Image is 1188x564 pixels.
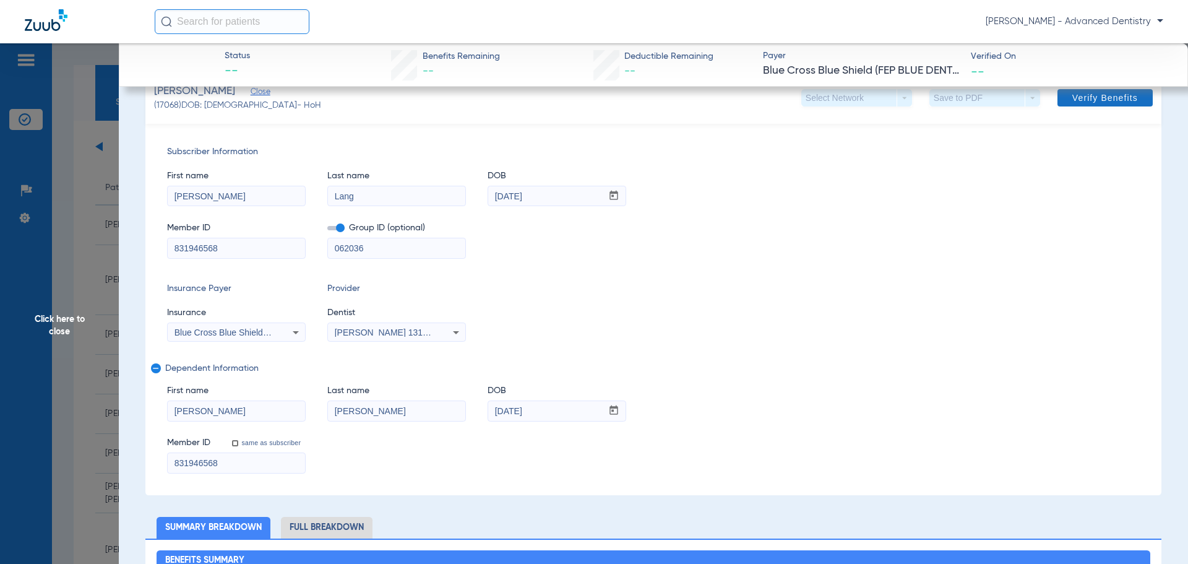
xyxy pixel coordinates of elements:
span: First name [167,384,306,397]
button: Verify Benefits [1057,89,1153,106]
label: same as subscriber [239,438,301,447]
img: Zuub Logo [25,9,67,31]
li: Summary Breakdown [157,517,270,539]
span: Blue Cross Blue Shield (FEP BLUE DENTAL) [763,63,960,79]
span: Group ID (optional) [327,222,466,235]
span: Payer [763,50,960,63]
span: First name [167,170,306,183]
span: Verify Benefits [1072,93,1138,103]
span: -- [423,66,434,77]
span: Insurance [167,306,306,319]
span: Verified On [971,50,1168,63]
span: Member ID [167,436,210,449]
mat-icon: remove [151,363,158,378]
span: [PERSON_NAME] - Advanced Dentistry [986,15,1163,28]
span: Status [225,50,250,63]
span: Last name [327,170,466,183]
span: Subscriber Information [167,145,1140,158]
span: Member ID [167,222,306,235]
span: Dentist [327,306,466,319]
span: Insurance Payer [167,282,306,295]
li: Full Breakdown [281,517,372,539]
input: Search for patients [155,9,309,34]
span: -- [971,64,984,77]
span: Blue Cross Blue Shield Of [US_STATE] [174,328,325,337]
span: DOB [488,384,626,397]
button: Open calendar [602,401,626,421]
span: Provider [327,282,466,295]
span: [PERSON_NAME] 1316321540 [335,328,457,337]
span: -- [624,66,635,77]
span: Deductible Remaining [624,50,713,63]
span: -- [225,63,250,80]
span: DOB [488,170,626,183]
span: Dependent Information [165,363,1138,373]
button: Open calendar [602,186,626,206]
img: Search Icon [161,16,172,27]
span: [PERSON_NAME] [154,84,235,99]
span: Last name [327,384,466,397]
span: Close [251,87,262,99]
span: Benefits Remaining [423,50,500,63]
span: (17068) DOB: [DEMOGRAPHIC_DATA] - HoH [154,99,321,112]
